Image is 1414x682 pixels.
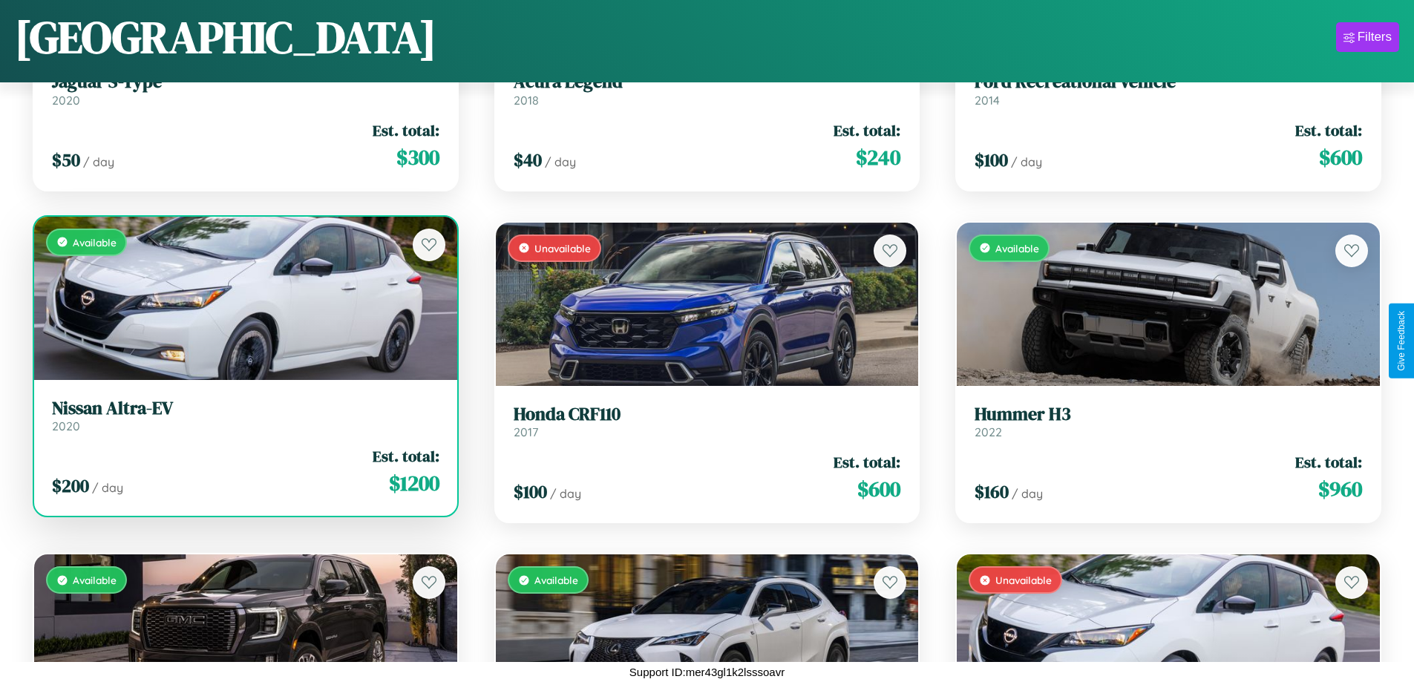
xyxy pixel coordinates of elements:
span: Est. total: [373,119,439,141]
span: Unavailable [995,574,1052,586]
a: Acura Legend2018 [514,71,901,108]
span: Est. total: [373,445,439,467]
span: $ 100 [514,479,547,504]
span: 2020 [52,419,80,433]
span: Est. total: [1295,119,1362,141]
span: Est. total: [834,451,900,473]
span: $ 300 [396,142,439,172]
span: 2014 [975,93,1000,108]
span: Available [534,574,578,586]
span: $ 240 [856,142,900,172]
span: Est. total: [1295,451,1362,473]
span: / day [1012,486,1043,501]
a: Honda CRF1102017 [514,404,901,440]
span: Available [73,236,117,249]
a: Hummer H32022 [975,404,1362,440]
span: 2017 [514,424,538,439]
span: $ 1200 [389,468,439,498]
button: Filters [1336,22,1399,52]
span: / day [550,486,581,501]
span: 2022 [975,424,1002,439]
span: 2018 [514,93,539,108]
p: Support ID: mer43gl1k2lsssoavr [629,662,785,682]
span: / day [83,154,114,169]
span: / day [1011,154,1042,169]
span: Available [73,574,117,586]
span: $ 100 [975,148,1008,172]
span: / day [545,154,576,169]
span: $ 600 [857,474,900,504]
span: Unavailable [534,242,591,255]
h3: Ford Recreational Vehicle [975,71,1362,93]
span: 2020 [52,93,80,108]
h3: Acura Legend [514,71,901,93]
div: Give Feedback [1396,311,1407,371]
span: $ 50 [52,148,80,172]
h3: Nissan Altra-EV [52,398,439,419]
span: $ 600 [1319,142,1362,172]
a: Ford Recreational Vehicle2014 [975,71,1362,108]
span: $ 200 [52,473,89,498]
span: / day [92,480,123,495]
h3: Hummer H3 [975,404,1362,425]
span: Est. total: [834,119,900,141]
h3: Honda CRF110 [514,404,901,425]
span: $ 160 [975,479,1009,504]
a: Jaguar S-Type2020 [52,71,439,108]
h3: Jaguar S-Type [52,71,439,93]
h1: [GEOGRAPHIC_DATA] [15,7,436,68]
div: Filters [1358,30,1392,45]
span: $ 40 [514,148,542,172]
a: Nissan Altra-EV2020 [52,398,439,434]
span: Available [995,242,1039,255]
span: $ 960 [1318,474,1362,504]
